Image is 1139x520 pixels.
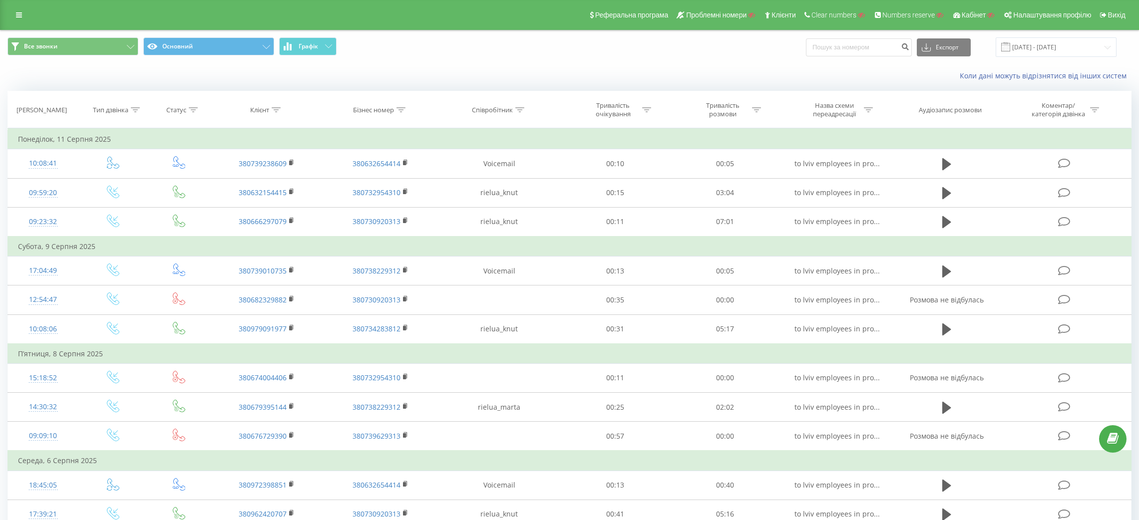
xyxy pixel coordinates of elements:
[24,42,57,50] span: Все звонки
[561,363,671,392] td: 00:11
[561,314,671,344] td: 00:31
[919,106,982,114] div: Аудіозапис розмови
[250,106,269,114] div: Клієнт
[1108,11,1126,19] span: Вихід
[960,71,1132,80] a: Коли дані можуть відрізнятися вiд інших систем
[438,149,561,178] td: Voicemail
[771,11,796,19] span: Клієнти
[353,509,400,519] a: 380730920313
[670,149,780,178] td: 00:05
[143,37,274,55] button: Основний
[239,324,287,333] a: 380979091977
[353,402,400,412] a: 380738229312
[353,373,400,382] a: 380732954310
[353,431,400,441] a: 380739629313
[561,178,671,207] td: 00:15
[8,344,1132,364] td: П’ятниця, 8 Серпня 2025
[239,402,287,412] a: 380679395144
[670,363,780,392] td: 00:00
[353,266,400,275] a: 380738229312
[18,397,68,417] div: 14:30:32
[472,106,513,114] div: Співробітник
[794,217,880,226] span: to lviv employees in pro...
[18,426,68,446] div: 09:09:10
[239,217,287,226] a: 380666297079
[18,212,68,232] div: 09:23:32
[811,11,856,19] span: Clear numbers
[910,295,984,304] span: Розмова не відбулась
[8,451,1132,471] td: Середа, 6 Серпня 2025
[353,159,400,168] a: 380632654414
[794,480,880,490] span: to lviv employees in pro...
[438,257,561,285] td: Voicemail
[438,178,561,207] td: rielua_knut
[561,207,671,237] td: 00:11
[586,101,640,118] div: Тривалість очікування
[279,37,337,55] button: Графік
[239,509,287,519] a: 380962420707
[794,295,880,304] span: to lviv employees in pro...
[353,106,394,114] div: Бізнес номер
[7,37,138,55] button: Все звонки
[670,471,780,500] td: 00:40
[8,129,1132,149] td: Понеділок, 11 Серпня 2025
[438,471,561,500] td: Voicemail
[910,373,984,382] span: Розмова не відбулась
[1029,101,1088,118] div: Коментар/категорія дзвінка
[18,368,68,388] div: 15:18:52
[670,422,780,451] td: 00:00
[670,207,780,237] td: 07:01
[686,11,747,19] span: Проблемні номери
[18,154,68,173] div: 10:08:41
[595,11,669,19] span: Реферальна програма
[561,285,671,314] td: 00:35
[794,373,880,382] span: to lviv employees in pro...
[166,106,186,114] div: Статус
[794,159,880,168] span: to lviv employees in pro...
[239,295,287,304] a: 380682329882
[438,207,561,237] td: rielua_knut
[8,237,1132,257] td: Субота, 9 Серпня 2025
[808,101,861,118] div: Назва схеми переадресації
[917,38,971,56] button: Експорт
[18,476,68,495] div: 18:45:05
[239,480,287,490] a: 380972398851
[561,471,671,500] td: 00:13
[353,324,400,333] a: 380734283812
[18,183,68,203] div: 09:59:20
[239,188,287,197] a: 380632154415
[670,393,780,422] td: 02:02
[910,431,984,441] span: Розмова не відбулась
[670,314,780,344] td: 05:17
[561,393,671,422] td: 00:25
[670,285,780,314] td: 00:00
[882,11,935,19] span: Numbers reserve
[299,43,318,50] span: Графік
[18,290,68,309] div: 12:54:47
[794,402,880,412] span: to lviv employees in pro...
[239,373,287,382] a: 380674004406
[353,295,400,304] a: 380730920313
[794,188,880,197] span: to lviv employees in pro...
[794,431,880,441] span: to lviv employees in pro...
[353,188,400,197] a: 380732954310
[670,178,780,207] td: 03:04
[962,11,986,19] span: Кабінет
[794,509,880,519] span: to lviv employees in pro...
[670,257,780,285] td: 00:05
[438,393,561,422] td: rielua_marta
[806,38,912,56] input: Пошук за номером
[561,149,671,178] td: 00:10
[16,106,67,114] div: [PERSON_NAME]
[18,319,68,339] div: 10:08:06
[561,257,671,285] td: 00:13
[239,431,287,441] a: 380676729390
[561,422,671,451] td: 00:57
[93,106,128,114] div: Тип дзвінка
[794,324,880,333] span: to lviv employees in pro...
[1013,11,1091,19] span: Налаштування профілю
[239,266,287,275] a: 380739010735
[18,261,68,280] div: 17:04:49
[353,480,400,490] a: 380632654414
[239,159,287,168] a: 380739238609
